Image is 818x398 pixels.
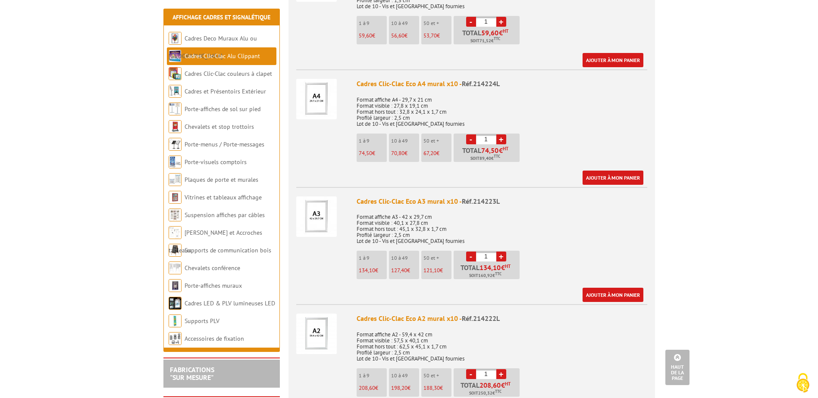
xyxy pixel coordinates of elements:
img: Supports PLV [169,314,182,327]
span: 134,10 [480,264,501,271]
span: € [501,264,505,271]
span: 74,50 [481,147,499,154]
sup: HT [503,146,508,152]
a: + [496,17,506,27]
a: Ajouter à mon panier [583,53,643,67]
a: Cadres Clic-Clac couleurs à clapet [185,70,272,78]
p: € [423,385,451,391]
a: Suspension affiches par câbles [185,211,265,219]
span: 250,32 [478,390,492,397]
img: Cadres Deco Muraux Alu ou Bois [169,32,182,45]
p: 50 et + [423,373,451,379]
img: Cadres Clic-Clac Eco A3 mural x10 [296,196,337,237]
p: Total [456,382,520,397]
p: € [359,385,387,391]
sup: TTC [495,389,501,394]
p: Total [456,147,520,162]
a: Vitrines et tableaux affichage [185,193,262,201]
img: Vitrines et tableaux affichage [169,191,182,204]
p: 10 à 49 [391,138,419,144]
span: 70,80 [391,149,404,157]
sup: HT [503,28,508,34]
span: 208,60 [480,382,501,389]
img: Suspension affiches par câbles [169,208,182,221]
span: 208,60 [359,384,375,392]
button: Cookies (fenêtre modale) [788,369,818,398]
img: Porte-affiches muraux [169,279,182,292]
p: 1 à 9 [359,20,387,26]
span: 121,10 [423,267,440,274]
a: Cadres et Présentoirs Extérieur [185,87,266,95]
a: Porte-visuels comptoirs [185,158,247,166]
p: € [359,267,387,274]
img: Porte-menus / Porte-messages [169,138,182,151]
span: Réf.214224L [462,79,500,88]
a: Ajouter à mon panier [583,288,643,302]
img: Cadres Clic-Clac couleurs à clapet [169,67,182,80]
p: 1 à 9 [359,138,387,144]
div: Cadres Clic-Clac Eco A3 mural x10 - [357,196,647,206]
a: Affichage Cadres et Signalétique [172,13,270,21]
p: Format affiche A3 - 42 x 29,7 cm Format visible : 40,1 x 27,8 cm Format hors tout : 45,1 x 32,8 x... [357,208,647,244]
a: Supports PLV [185,317,219,325]
img: Cimaises et Accroches tableaux [169,226,182,239]
img: Plaques de porte et murales [169,173,182,186]
img: Accessoires de fixation [169,332,182,345]
img: Cadres Clic-Clac Eco A2 mural x10 [296,314,337,354]
p: € [391,33,419,39]
span: 134,10 [359,267,375,274]
sup: TTC [495,271,501,276]
p: € [423,33,451,39]
sup: TTC [494,36,500,41]
p: € [423,150,451,156]
a: - [466,369,476,379]
a: - [466,252,476,261]
img: Chevalets et stop trottoirs [169,120,182,133]
a: Chevalets et stop trottoirs [185,123,254,131]
p: € [359,150,387,156]
a: Porte-menus / Porte-messages [185,140,264,148]
span: Soit € [470,155,500,162]
span: Soit € [469,390,501,397]
span: Réf.214223L [462,197,500,205]
p: 10 à 49 [391,255,419,261]
a: Porte-affiches de sol sur pied [185,105,260,113]
p: 50 et + [423,255,451,261]
span: € [501,382,505,389]
span: Réf.214222L [462,314,500,323]
p: 50 et + [423,138,451,144]
p: Format affiche A2 - 59,4 x 42 cm Format visible : 57,5 x 40,1 cm Format hors tout : 62,5 x 45,1 x... [357,326,647,362]
span: Soit € [470,37,500,44]
span: 188,30 [423,384,440,392]
span: 198,20 [391,384,407,392]
img: Porte-affiches de sol sur pied [169,103,182,115]
a: Porte-affiches muraux [185,282,242,289]
span: 71,52 [480,37,491,44]
span: 74,50 [359,149,372,157]
p: € [391,385,419,391]
p: 10 à 49 [391,373,419,379]
a: + [496,134,506,144]
a: [PERSON_NAME] et Accroches tableaux [169,229,262,254]
span: 53,70 [423,32,437,39]
a: + [496,369,506,379]
a: Cadres Clic-Clac Alu Clippant [185,52,260,60]
a: - [466,134,476,144]
p: Total [456,264,520,279]
span: 127,40 [391,267,407,274]
span: 67,20 [423,149,436,157]
a: Cadres LED & PLV lumineuses LED [185,299,275,307]
img: Chevalets conférence [169,261,182,274]
p: 50 et + [423,20,451,26]
span: 89,40 [480,155,491,162]
a: Accessoires de fixation [185,335,244,342]
a: FABRICATIONS"Sur Mesure" [170,365,214,382]
a: Chevalets conférence [185,264,240,272]
sup: TTC [494,154,500,159]
span: € [499,147,503,154]
sup: HT [505,381,511,387]
p: € [391,150,419,156]
sup: HT [505,263,511,269]
p: Total [456,29,520,44]
p: € [423,267,451,274]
